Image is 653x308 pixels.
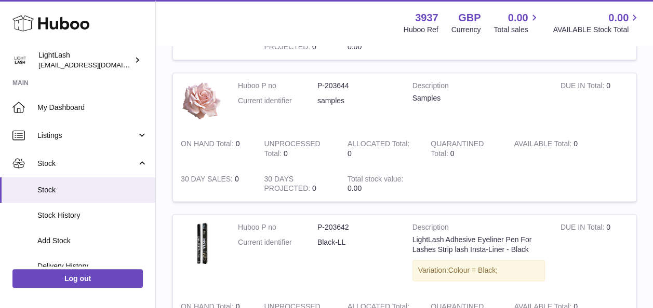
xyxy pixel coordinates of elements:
[451,25,481,35] div: Currency
[37,185,148,195] span: Stock
[181,81,222,121] img: product image
[317,237,397,247] dd: Black-LL
[412,235,545,255] div: LightLash Adhesive Eyeliner Pen For Lashes Strip lash Insta-Liner - Black
[37,261,148,271] span: Delivery History
[494,25,540,35] span: Total sales
[448,266,498,274] span: Colour = Black;
[181,139,236,150] strong: ON HAND Total
[553,215,636,294] td: 0
[348,139,409,150] strong: ALLOCATED Total
[317,81,397,91] dd: P-203644
[256,131,339,166] td: 0
[507,131,590,166] td: 0
[238,237,317,247] dt: Current identifier
[181,222,222,264] img: product image
[12,269,143,288] a: Log out
[317,222,397,232] dd: P-203642
[561,223,606,234] strong: DUE IN Total
[238,222,317,232] dt: Huboo P no
[450,149,454,158] span: 0
[431,139,484,160] strong: QUARANTINED Total
[38,50,132,70] div: LightLash
[37,131,137,141] span: Listings
[508,11,528,25] span: 0.00
[608,11,629,25] span: 0.00
[348,184,362,192] span: 0.00
[340,131,423,166] td: 0
[38,61,153,69] span: [EMAIL_ADDRESS][DOMAIN_NAME]
[561,81,606,92] strong: DUE IN Total
[348,43,362,51] span: 0.00
[238,96,317,106] dt: Current identifier
[317,96,397,106] dd: samples
[514,139,574,150] strong: AVAILABLE Total
[37,211,148,220] span: Stock History
[37,236,148,246] span: Add Stock
[415,11,438,25] strong: 3937
[37,159,137,169] span: Stock
[181,175,235,186] strong: 30 DAY SALES
[37,103,148,113] span: My Dashboard
[553,73,636,131] td: 0
[404,25,438,35] div: Huboo Ref
[173,166,256,202] td: 0
[412,93,545,103] div: Samples
[264,175,312,195] strong: 30 DAYS PROJECTED
[494,11,540,35] a: 0.00 Total sales
[412,81,545,93] strong: Description
[553,25,641,35] span: AVAILABLE Stock Total
[412,260,545,281] div: Variation:
[238,81,317,91] dt: Huboo P no
[553,11,641,35] a: 0.00 AVAILABLE Stock Total
[348,175,403,186] strong: Total stock value
[256,166,339,202] td: 0
[412,222,545,235] strong: Description
[264,139,320,160] strong: UNPROCESSED Total
[12,52,28,68] img: internalAdmin-3937@internal.huboo.com
[173,131,256,166] td: 0
[458,11,481,25] strong: GBP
